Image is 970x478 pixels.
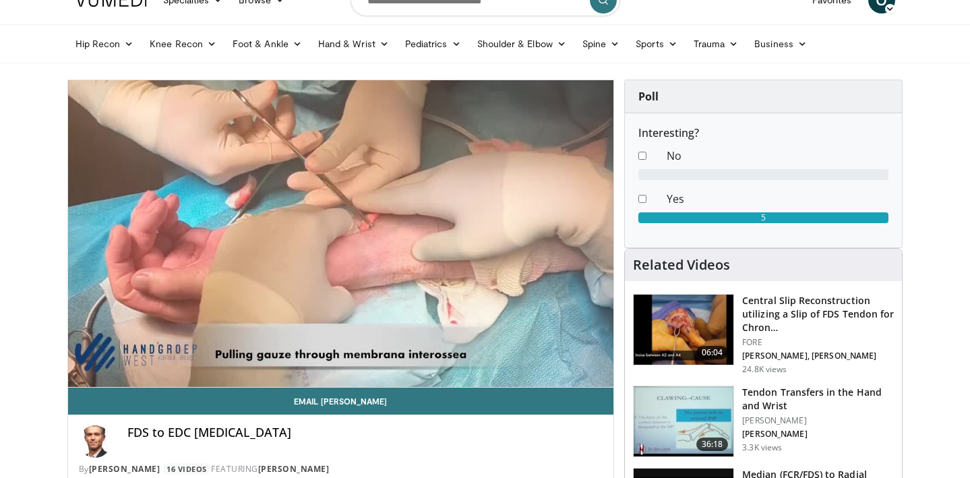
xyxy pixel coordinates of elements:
[638,127,888,140] h6: Interesting?
[742,294,894,334] h3: Central Slip Reconstruction utilizing a Slip of FDS Tendon for Chron…
[127,425,603,440] h4: FDS to EDC [MEDICAL_DATA]
[742,415,894,426] p: [PERSON_NAME]
[742,386,894,413] h3: Tendon Transfers in the Hand and Wrist
[634,386,733,456] img: 6d919842-0851-460c-8fe0-16794c4401eb.150x105_q85_crop-smart_upscale.jpg
[742,351,894,361] p: [PERSON_NAME], [PERSON_NAME]
[696,346,729,359] span: 06:04
[310,30,397,57] a: Hand & Wrist
[657,148,899,164] dd: No
[686,30,747,57] a: Trauma
[258,463,330,475] a: [PERSON_NAME]
[634,295,733,365] img: a3caf157-84ca-44da-b9c8-ceb8ddbdfb08.150x105_q85_crop-smart_upscale.jpg
[79,463,603,475] div: By FEATURING
[633,257,730,273] h4: Related Videos
[628,30,686,57] a: Sports
[67,30,142,57] a: Hip Recon
[742,429,894,440] p: [PERSON_NAME]
[638,212,888,223] div: 5
[574,30,628,57] a: Spine
[469,30,574,57] a: Shoulder & Elbow
[397,30,469,57] a: Pediatrics
[633,294,894,375] a: 06:04 Central Slip Reconstruction utilizing a Slip of FDS Tendon for Chron… FORE [PERSON_NAME], [...
[68,80,614,388] video-js: Video Player
[79,425,111,458] img: Avatar
[162,463,212,475] a: 16 Videos
[742,364,787,375] p: 24.8K views
[746,30,815,57] a: Business
[89,463,160,475] a: [PERSON_NAME]
[638,89,659,104] strong: Poll
[742,442,782,453] p: 3.3K views
[142,30,224,57] a: Knee Recon
[68,388,614,415] a: Email [PERSON_NAME]
[696,438,729,451] span: 36:18
[224,30,310,57] a: Foot & Ankle
[657,191,899,207] dd: Yes
[633,386,894,457] a: 36:18 Tendon Transfers in the Hand and Wrist [PERSON_NAME] [PERSON_NAME] 3.3K views
[742,337,894,348] p: FORE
